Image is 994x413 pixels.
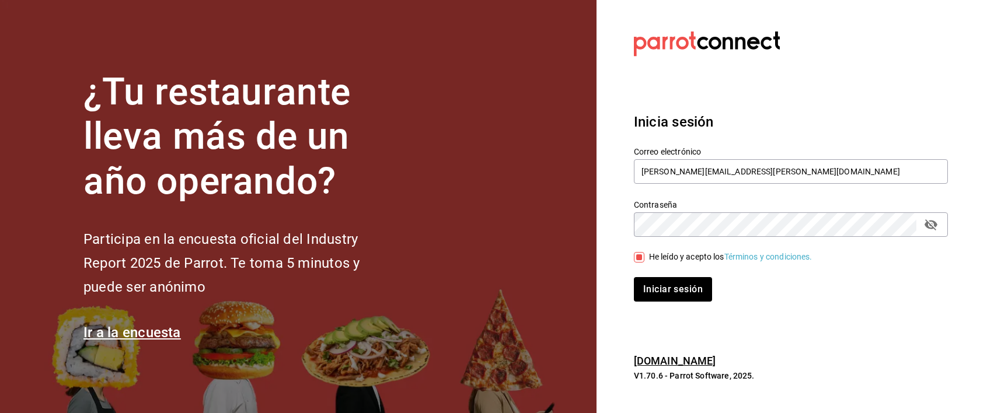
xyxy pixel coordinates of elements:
h3: Inicia sesión [634,111,948,132]
a: [DOMAIN_NAME] [634,355,716,367]
p: V1.70.6 - Parrot Software, 2025. [634,370,948,381]
button: passwordField [921,215,941,235]
input: Ingresa tu correo electrónico [634,159,948,184]
button: Iniciar sesión [634,277,712,302]
div: He leído y acepto los [649,251,812,263]
label: Correo electrónico [634,147,948,155]
a: Ir a la encuesta [83,324,181,341]
h1: ¿Tu restaurante lleva más de un año operando? [83,70,399,204]
h2: Participa en la encuesta oficial del Industry Report 2025 de Parrot. Te toma 5 minutos y puede se... [83,228,399,299]
label: Contraseña [634,200,948,208]
a: Términos y condiciones. [724,252,812,261]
